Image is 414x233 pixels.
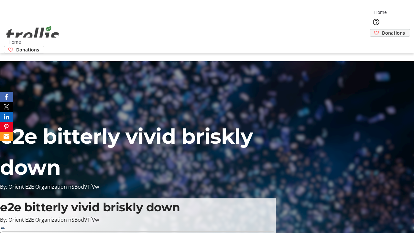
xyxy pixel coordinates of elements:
a: Donations [370,29,410,37]
a: Home [4,39,25,45]
img: Orient E2E Organization nSBodVTfVw's Logo [4,19,61,51]
button: Cart [370,37,383,50]
span: Home [8,39,21,45]
span: Donations [16,46,39,53]
a: Home [370,9,391,16]
a: Donations [4,46,44,53]
button: Help [370,16,383,28]
span: Home [374,9,387,16]
span: Donations [382,29,405,36]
